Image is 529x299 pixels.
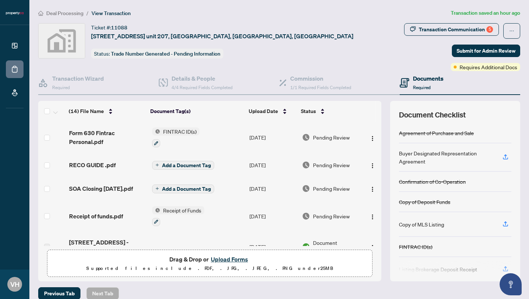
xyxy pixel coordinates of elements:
img: Document Status [302,184,310,193]
span: ellipsis [509,28,514,34]
span: Upload Date [249,107,278,115]
button: Open asap [500,273,522,295]
span: Status [301,107,316,115]
th: Document Tag(s) [147,101,246,122]
td: [DATE] [246,153,299,177]
h4: Transaction Wizard [52,74,104,83]
button: Add a Document Tag [152,160,214,170]
img: Document Status [302,161,310,169]
button: Logo [367,241,378,253]
th: Status [298,101,361,122]
span: RECO GUIDE .pdf [69,161,116,169]
span: Submit for Admin Review [457,45,515,57]
td: [DATE] [246,232,299,261]
p: Supported files include .PDF, .JPG, .JPEG, .PNG under 25 MB [52,264,368,273]
button: Status IconFINTRAC ID(s) [152,127,199,147]
button: Submit for Admin Review [452,45,520,57]
span: 4/4 Required Fields Completed [172,85,233,90]
img: Document Status [302,212,310,220]
span: plus [155,163,159,167]
span: Add a Document Tag [162,163,211,168]
h4: Commission [290,74,351,83]
button: Logo [367,131,378,143]
span: 1/1 Required Fields Completed [290,85,351,90]
span: Deal Processing [46,10,83,17]
button: Logo [367,210,378,222]
span: View Transaction [91,10,131,17]
span: Drag & Drop or [169,254,250,264]
td: [DATE] [246,200,299,232]
span: Document Approved [313,239,360,255]
span: [STREET_ADDRESS] unit 207, [GEOGRAPHIC_DATA], [GEOGRAPHIC_DATA], [GEOGRAPHIC_DATA] [91,32,353,41]
button: Transaction Communication5 [404,23,499,36]
span: Receipt of Funds [160,206,204,214]
span: [STREET_ADDRESS] - Commission Approval.pdf [69,238,146,256]
span: Pending Review [313,133,350,141]
button: Add a Document Tag [152,184,214,193]
img: Document Status [302,243,310,251]
img: Status Icon [152,127,160,136]
span: SOA Closing [DATE].pdf [69,184,133,193]
th: Upload Date [246,101,298,122]
span: Receipt of funds.pdf [69,212,123,221]
span: Required [52,85,70,90]
img: Logo [370,186,375,192]
img: logo [6,11,24,15]
span: Document Checklist [399,110,466,120]
td: [DATE] [246,177,299,200]
button: Add a Document Tag [152,161,214,170]
span: Required [413,85,431,90]
td: [DATE] [246,122,299,153]
div: Copy of MLS Listing [399,220,444,228]
span: Pending Review [313,161,350,169]
div: Agreement of Purchase and Sale [399,129,474,137]
span: Form 630 Fintrac Personal.pdf [69,129,146,146]
span: VH [10,279,19,289]
button: Status IconReceipt of Funds [152,206,204,226]
img: Document Status [302,133,310,141]
span: 11088 [111,24,127,31]
img: Status Icon [152,206,160,214]
button: Add a Document Tag [152,184,214,193]
img: Logo [370,245,375,250]
span: plus [155,187,159,190]
div: Copy of Deposit Funds [399,198,450,206]
h4: Details & People [172,74,233,83]
img: Logo [370,136,375,141]
div: Status: [91,49,223,59]
div: Confirmation of Co-Operation [399,177,466,186]
img: svg%3e [39,24,85,58]
span: Requires Additional Docs [460,63,517,71]
span: (14) File Name [69,107,104,115]
span: Pending Review [313,212,350,220]
div: Buyer Designated Representation Agreement [399,149,494,165]
span: Pending Review [313,184,350,193]
img: Logo [370,214,375,220]
span: FINTRAC ID(s) [160,127,199,136]
span: Drag & Drop orUpload FormsSupported files include .PDF, .JPG, .JPEG, .PNG under25MB [47,250,372,277]
div: Ticket #: [91,23,127,32]
span: Trade Number Generated - Pending Information [111,50,220,57]
span: home [38,11,43,16]
img: Logo [370,163,375,169]
button: Upload Forms [209,254,250,264]
div: FINTRAC ID(s) [399,243,432,251]
button: Logo [367,183,378,194]
span: Add a Document Tag [162,186,211,191]
div: Transaction Communication [419,24,493,35]
th: (14) File Name [66,101,148,122]
h4: Documents [413,74,443,83]
div: 5 [486,26,493,33]
article: Transaction saved an hour ago [451,9,520,17]
button: Logo [367,159,378,171]
li: / [86,9,89,17]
